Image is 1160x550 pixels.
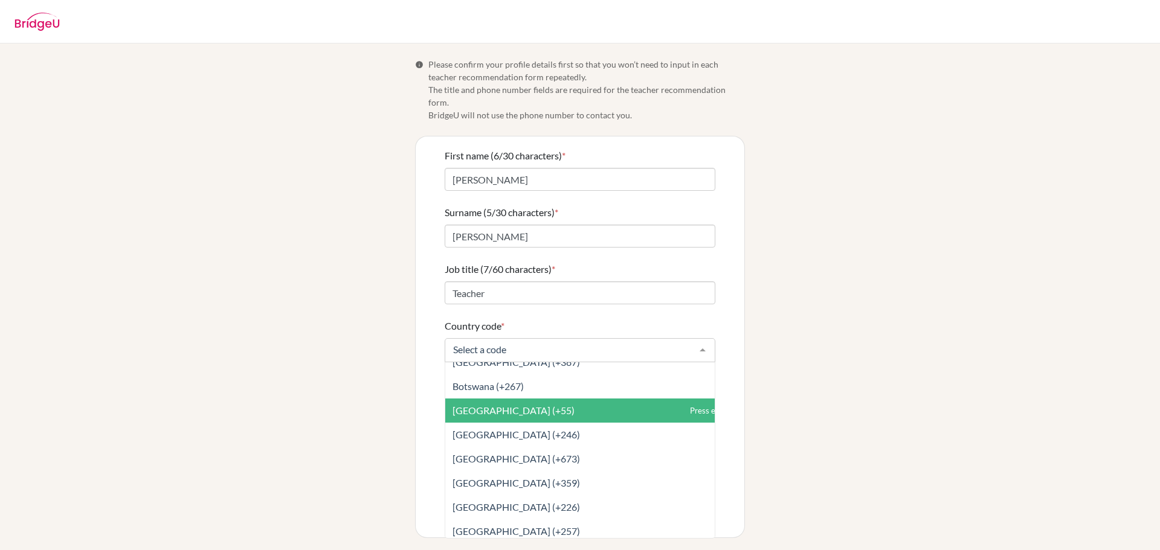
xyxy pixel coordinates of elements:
label: Job title (7/60 characters) [445,262,555,277]
span: [GEOGRAPHIC_DATA] (+246) [453,429,580,440]
input: Enter your surname [445,225,715,248]
span: [GEOGRAPHIC_DATA] (+359) [453,477,580,488]
label: Surname (5/30 characters) [445,205,558,220]
span: Info [415,60,424,69]
span: Botswana (+267) [453,380,524,392]
label: Country code [445,319,504,333]
input: Select a code [450,344,691,356]
span: [GEOGRAPHIC_DATA] (+257) [453,525,580,537]
span: [GEOGRAPHIC_DATA] (+226) [453,501,580,513]
span: [GEOGRAPHIC_DATA] (+387) [453,356,580,368]
img: BridgeU logo [14,13,60,31]
input: Enter your job title [445,281,715,304]
span: [GEOGRAPHIC_DATA] (+55) [453,405,575,416]
span: Please confirm your profile details first so that you won’t need to input in each teacher recomme... [428,58,745,121]
label: First name (6/30 characters) [445,149,565,163]
input: Enter your first name [445,168,715,191]
span: [GEOGRAPHIC_DATA] (+673) [453,453,580,464]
